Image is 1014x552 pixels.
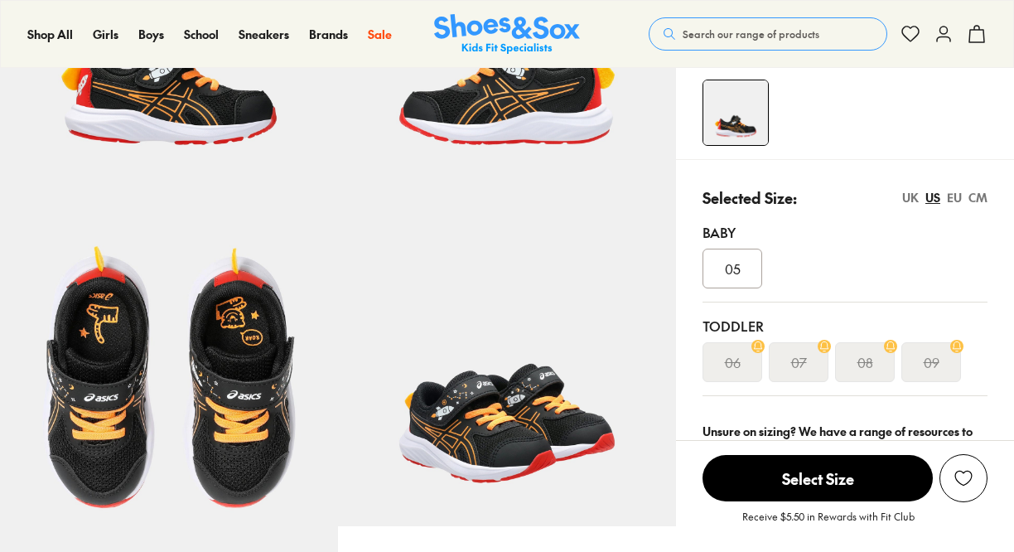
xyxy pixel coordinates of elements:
[649,17,887,51] button: Search our range of products
[93,26,118,43] a: Girls
[703,222,987,242] div: Baby
[791,352,807,372] s: 07
[239,26,289,43] a: Sneakers
[703,316,987,336] div: Toddler
[703,186,797,209] p: Selected Size:
[968,189,987,206] div: CM
[138,26,164,43] a: Boys
[703,454,933,502] button: Select Size
[338,188,676,526] img: 7-523712_1
[368,26,392,42] span: Sale
[184,26,219,42] span: School
[947,189,962,206] div: EU
[27,26,73,43] a: Shop All
[434,14,580,55] a: Shoes & Sox
[924,352,939,372] s: 09
[368,26,392,43] a: Sale
[138,26,164,42] span: Boys
[857,352,873,372] s: 08
[309,26,348,43] a: Brands
[27,26,73,42] span: Shop All
[703,80,768,145] img: 4-523709_1
[902,189,919,206] div: UK
[703,455,933,501] span: Select Size
[683,27,819,41] span: Search our range of products
[725,259,741,278] span: 05
[703,423,987,458] div: Unsure on sizing? We have a range of resources to help
[434,14,580,55] img: SNS_Logo_Responsive.svg
[925,189,940,206] div: US
[184,26,219,43] a: School
[309,26,348,42] span: Brands
[939,454,987,502] button: Add to Wishlist
[239,26,289,42] span: Sneakers
[725,352,741,372] s: 06
[93,26,118,42] span: Girls
[742,509,915,539] p: Receive $5.50 in Rewards with Fit Club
